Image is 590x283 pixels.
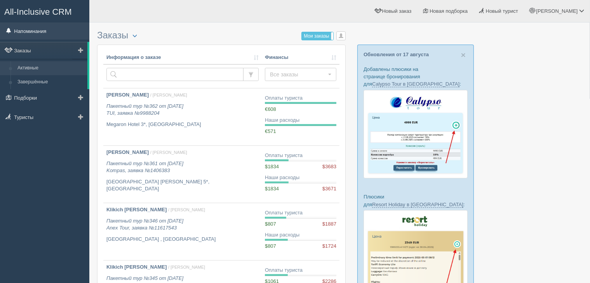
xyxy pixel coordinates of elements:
span: $1834 [265,186,279,192]
a: Активные [14,61,87,75]
div: Оплаты туриста [265,267,336,274]
span: €571 [265,128,276,134]
label: Мои заказы [302,32,333,40]
span: $807 [265,243,276,249]
span: [PERSON_NAME] [536,8,578,14]
div: Наши расходы [265,231,336,239]
a: Обновления от 17 августа [364,52,429,57]
span: / [PERSON_NAME] [168,207,205,212]
span: $1887 [322,221,336,228]
b: [PERSON_NAME] [106,92,149,98]
a: [PERSON_NAME] / [PERSON_NAME] Пакетный тур №362 от [DATE]TUI, заявка №9988204 Megaron Hotel 3*, [... [103,88,262,145]
a: Завершённые [14,75,87,89]
a: Финансы [265,54,336,61]
a: Calypso Tour в [GEOGRAPHIC_DATA] [372,81,459,87]
button: Close [461,51,466,59]
span: $3683 [322,163,336,171]
i: Пакетный тур №362 от [DATE] TUI, заявка №9988204 [106,103,183,116]
a: Информация о заказе [106,54,259,61]
i: Пакетный тур №361 от [DATE] Kompas, заявка №1406383 [106,160,183,174]
div: Оплаты туриста [265,209,336,217]
span: / [PERSON_NAME] [150,93,187,97]
span: × [461,50,466,59]
img: calypso-tour-proposal-crm-for-travel-agency.jpg [364,90,468,179]
span: Новый заказ [382,8,412,14]
span: Новая подборка [430,8,468,14]
h3: Заказы [97,30,346,41]
div: Наши расходы [265,117,336,124]
p: [GEOGRAPHIC_DATA] , [GEOGRAPHIC_DATA] [106,236,259,243]
span: $1724 [322,243,336,250]
p: Megaron Hotel 3*, [GEOGRAPHIC_DATA] [106,121,259,128]
span: €608 [265,106,276,112]
span: $3671 [322,185,336,193]
div: Наши расходы [265,174,336,181]
button: Все заказы [265,68,336,81]
a: Resort Holiday в [GEOGRAPHIC_DATA] [372,202,463,208]
div: Оплаты туриста [265,95,336,102]
span: $807 [265,221,276,227]
p: Плюсики для : [364,193,468,208]
span: All-Inclusive CRM [4,7,72,17]
a: Klikich [PERSON_NAME] / [PERSON_NAME] Пакетный тур №346 от [DATE]Anex Tour, заявка №11617543 [GEO... [103,203,262,260]
span: / [PERSON_NAME] [168,265,205,269]
p: Добавлены плюсики на странице бронирования для : [364,66,468,88]
a: All-Inclusive CRM [0,0,89,22]
span: / [PERSON_NAME] [150,150,187,155]
b: [PERSON_NAME] [106,149,149,155]
b: Klikich [PERSON_NAME] [106,264,167,270]
p: [GEOGRAPHIC_DATA] [PERSON_NAME] 5*, [GEOGRAPHIC_DATA] [106,178,259,193]
span: Новый турист [486,8,518,14]
input: Поиск по номеру заказа, ФИО или паспорту туриста [106,68,244,81]
span: $1834 [265,164,279,169]
i: Пакетный тур №346 от [DATE] Anex Tour, заявка №11617543 [106,218,183,231]
span: Все заказы [270,71,326,78]
a: [PERSON_NAME] / [PERSON_NAME] Пакетный тур №361 от [DATE]Kompas, заявка №1406383 [GEOGRAPHIC_DATA... [103,146,262,203]
b: Klikich [PERSON_NAME] [106,207,167,212]
div: Оплаты туриста [265,152,336,159]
